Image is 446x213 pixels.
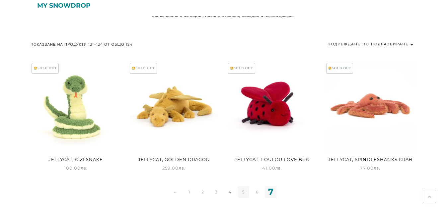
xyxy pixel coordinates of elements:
[251,186,263,198] a: 6
[224,186,236,198] a: 4
[210,186,222,198] a: 3
[179,165,186,171] span: лв.
[262,165,282,171] span: 41.00
[275,165,282,171] span: лв.
[227,155,318,164] h2: Jellycat, Loulou Love Bug
[197,186,208,198] a: 2
[81,165,88,171] span: лв.
[64,165,88,171] span: 100.00
[31,62,121,172] a: 😢SOLD OUTJellycat, Cizi Snake 100.00лв.
[325,155,415,164] h2: Jellycat, Spindleshanks Crab
[374,165,381,171] span: лв.
[37,3,91,8] a: My snowdrop
[325,62,415,172] a: 😢SOLD OUTJellycat, Spindleshanks Crab 77.00лв.
[129,155,219,164] h2: Jellycat, Golden Dragon
[227,62,318,172] a: 😢SOLD OUTJellycat, Loulou Love Bug 41.00лв.
[183,186,195,198] a: 1
[31,40,132,49] p: Показване на продукти 121–124 от общо 124
[162,165,186,171] span: 259.00
[265,186,276,198] span: 7
[360,165,381,171] span: 77.00
[328,40,415,49] select: Поръчка
[170,186,181,198] a: ←
[31,155,121,164] h2: Jellycat, Cizi Snake
[129,62,219,172] a: 😢SOLD OUTJellycat, Golden Dragon 259.00лв.
[238,186,249,198] a: 5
